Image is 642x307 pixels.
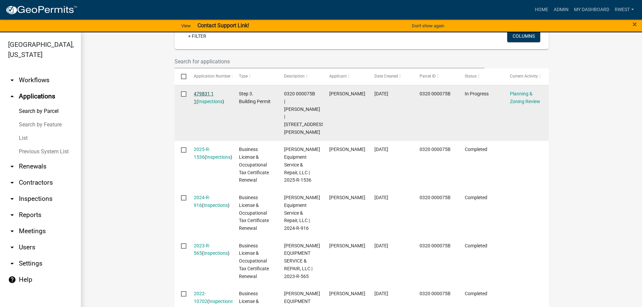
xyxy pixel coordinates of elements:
a: My Dashboard [571,3,612,16]
span: Application Number [194,74,231,79]
i: help [8,276,16,284]
i: arrow_drop_down [8,227,16,235]
i: arrow_drop_down [8,259,16,268]
span: Current Activity [510,74,538,79]
button: Close [633,20,637,28]
datatable-header-cell: Applicant [323,68,368,85]
button: Columns [507,30,540,42]
span: Business License & Occupational Tax Certificate Renewal [239,243,269,279]
a: Inspections [198,99,222,104]
span: Description [284,74,305,79]
span: 12/18/2023 [374,195,388,200]
a: Inspections [204,203,228,208]
i: arrow_drop_down [8,195,16,203]
span: 0320 000075B [420,91,451,96]
a: 2025-R-1536 [194,147,210,160]
span: Thompson Equipment Service & Repair, LLC | 2024-R-916 [284,195,320,231]
i: arrow_drop_down [8,179,16,187]
i: arrow_drop_down [8,243,16,251]
datatable-header-cell: Parcel ID [413,68,458,85]
span: Completed [465,291,487,296]
span: Step 3. Building Permit [239,91,271,104]
span: Date Created [374,74,398,79]
span: Completed [465,147,487,152]
a: Inspections [209,299,233,304]
span: 0320 000075B | THOMPSON RAY E JR | 355 TUCKER RD [284,91,326,135]
a: rwest [612,3,637,16]
span: 09/17/2025 [374,91,388,96]
div: ( ) [194,90,226,105]
span: RAY E THOMPSON, JR [329,243,365,248]
span: 0320 000075B [420,291,451,296]
i: arrow_drop_down [8,162,16,171]
span: 02/10/2023 [374,243,388,248]
a: Admin [551,3,571,16]
span: THOMPSON EQUIPMENT SERVICE & REPAIR, LLC | 2023-R-565 [284,243,320,279]
span: 0320 000075B [420,195,451,200]
span: Business License & Occupational Tax Certificate Renewal [239,147,269,183]
datatable-header-cell: Select [175,68,187,85]
span: Business License & Occupational Tax Certificate Renewal [239,195,269,231]
a: Inspections [204,250,228,256]
span: Applicant [329,74,347,79]
span: Thompson Equipment Service & Repair, LLC | 2025-R-1536 [284,147,320,183]
div: ( ) [194,290,226,305]
a: 2022-10702 [194,291,207,304]
span: 0320 000075B [420,147,451,152]
i: arrow_drop_up [8,92,16,100]
a: 479831 1 1 [194,91,214,104]
span: 12/13/2024 [374,147,388,152]
div: ( ) [194,146,226,161]
span: Completed [465,195,487,200]
span: RAY E THOMPSON, JR [329,291,365,296]
span: RAY E THOMPSON, JR [329,91,365,96]
datatable-header-cell: Type [233,68,278,85]
span: In Progress [465,91,489,96]
span: 02/25/2022 [374,291,388,296]
span: Type [239,74,248,79]
span: Status [465,74,477,79]
datatable-header-cell: Description [278,68,323,85]
span: Parcel ID [420,74,436,79]
input: Search for applications [175,55,485,68]
a: 2023-R-565 [194,243,210,256]
datatable-header-cell: Status [458,68,503,85]
div: ( ) [194,242,226,257]
span: RAY E THOMPSON, JR [329,147,365,152]
datatable-header-cell: Current Activity [503,68,549,85]
a: 2024-R-916 [194,195,210,208]
i: arrow_drop_down [8,76,16,84]
datatable-header-cell: Date Created [368,68,413,85]
a: Inspections [206,154,231,160]
a: View [179,20,193,31]
a: Home [532,3,551,16]
a: Planning & Zoning Review [510,91,540,104]
datatable-header-cell: Application Number [187,68,233,85]
a: + Filter [183,30,212,42]
span: × [633,20,637,29]
div: ( ) [194,194,226,209]
span: RAY E THOMPSON, JR [329,195,365,200]
span: 0320 000075B [420,243,451,248]
span: Completed [465,243,487,248]
strong: Contact Support Link! [197,22,249,29]
i: arrow_drop_down [8,211,16,219]
button: Don't show again [409,20,447,31]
